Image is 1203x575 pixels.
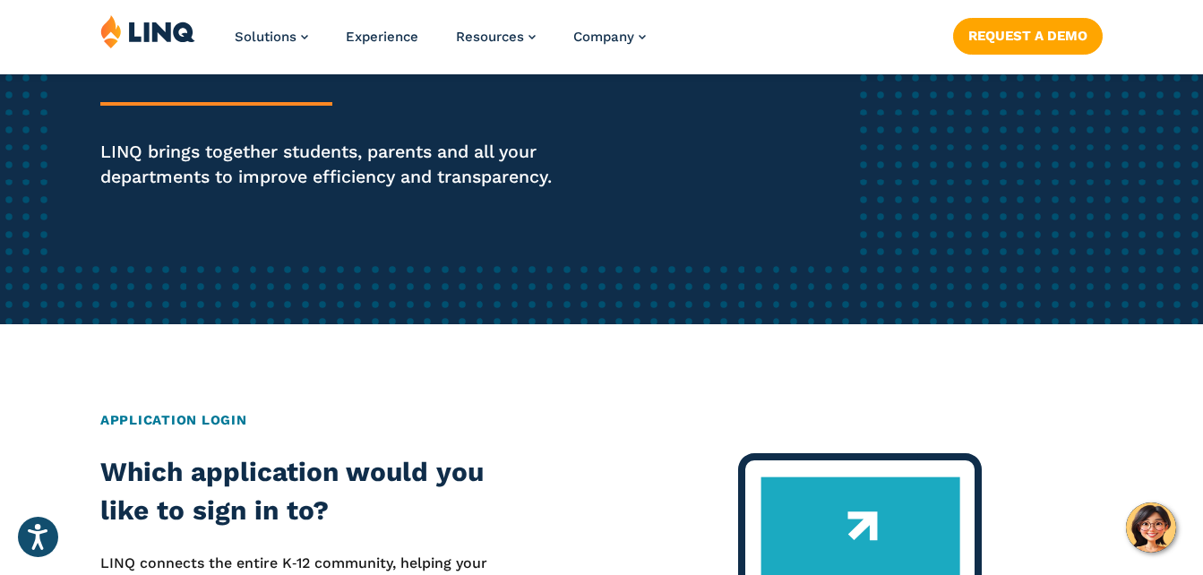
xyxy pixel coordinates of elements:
h2: Application Login [100,410,1103,430]
span: Solutions [235,29,296,45]
a: Request a Demo [953,18,1103,54]
span: Resources [456,29,524,45]
a: Experience [346,29,418,45]
img: LINQ | K‑12 Software [100,14,195,48]
span: Company [573,29,634,45]
button: Hello, have a question? Let’s chat. [1126,502,1176,553]
a: Resources [456,29,536,45]
h2: Which application would you like to sign in to? [100,453,501,529]
a: Solutions [235,29,308,45]
a: Company [573,29,646,45]
p: LINQ brings together students, parents and all your departments to improve efficiency and transpa... [100,140,563,190]
nav: Button Navigation [953,14,1103,54]
nav: Primary Navigation [235,14,646,73]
